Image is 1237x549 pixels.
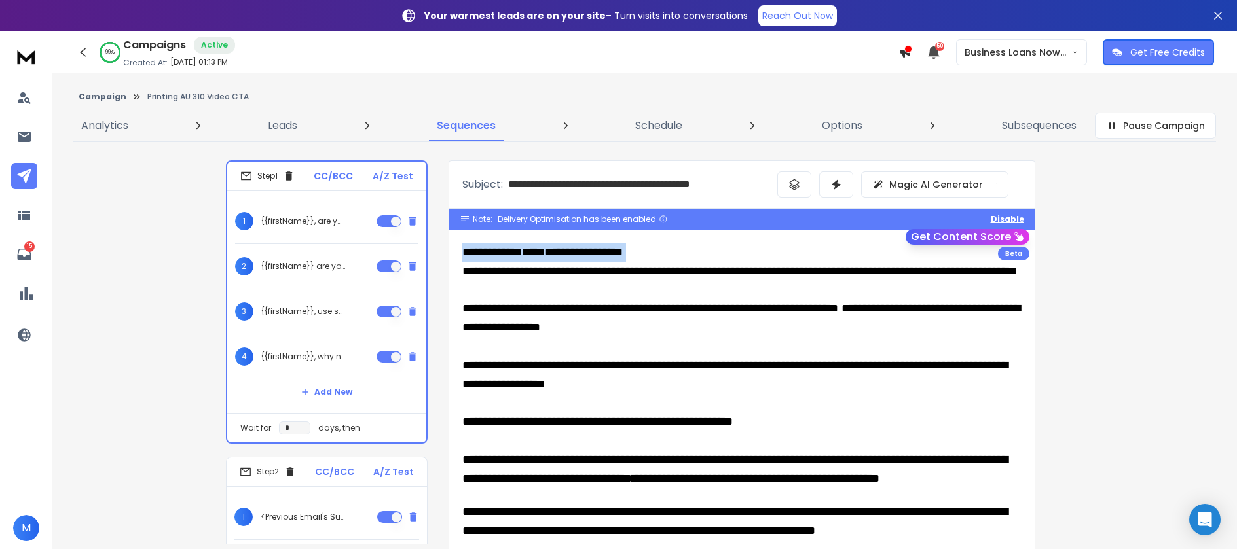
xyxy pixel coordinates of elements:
[13,515,39,541] button: M
[226,160,428,444] li: Step1CC/BCCA/Z Test1{{firstName}}, are you using your own capital?2{{firstName}} are you using so...
[627,110,690,141] a: Schedule
[437,118,496,133] p: Sequences
[935,42,944,51] span: 50
[998,247,1029,260] div: Beta
[235,302,253,321] span: 3
[889,178,983,191] p: Magic AI Generator
[240,423,271,433] p: Wait for
[906,229,1029,245] button: Get Content Score
[991,214,1024,224] button: Disable
[81,118,128,133] p: Analytics
[758,5,837,26] a: Reach Out Now
[261,306,345,317] p: {{firstName}}, use someone else's capital not your own
[73,110,136,141] a: Analytics
[424,9,748,22] p: – Turn visits into conversations
[240,170,295,182] div: Step 1
[1130,46,1205,59] p: Get Free Credits
[498,214,668,224] div: Delivery Optimisation has been enabled
[373,169,413,183] p: A/Z Test
[234,508,253,526] span: 1
[235,257,253,275] span: 2
[11,241,37,268] a: 15
[314,169,353,183] p: CC/BCC
[994,110,1084,141] a: Subsequences
[424,9,606,22] strong: Your warmest leads are on your site
[261,261,345,272] p: {{firstName}} are you using someone else's capital?
[268,118,297,133] p: Leads
[235,347,253,366] span: 4
[861,171,1008,198] button: Magic AI Generator
[147,92,249,102] p: Printing AU 310 Video CTA
[1095,113,1216,139] button: Pause Campaign
[429,110,504,141] a: Sequences
[13,44,39,69] img: logo
[1189,504,1221,535] div: Open Intercom Messenger
[822,118,862,133] p: Options
[123,37,186,53] h1: Campaigns
[814,110,870,141] a: Options
[240,466,296,478] div: Step 2
[373,465,414,478] p: A/Z Test
[1002,118,1077,133] p: Subsequences
[260,110,305,141] a: Leads
[170,57,228,67] p: [DATE] 01:13 PM
[635,118,682,133] p: Schedule
[235,212,253,230] span: 1
[965,46,1071,59] p: Business Loans Now ([PERSON_NAME])
[261,216,345,226] p: {{firstName}}, are you using your own capital?
[318,423,360,433] p: days, then
[79,92,126,102] button: Campaign
[24,241,35,252] p: 15
[762,9,833,22] p: Reach Out Now
[105,48,115,56] p: 99 %
[261,351,345,362] p: {{firstName}}, why not use someone else's capital?
[473,214,492,224] span: Note:
[123,58,168,68] p: Created At:
[194,37,235,54] div: Active
[291,379,363,405] button: Add New
[462,177,503,192] p: Subject:
[315,465,354,478] p: CC/BCC
[261,512,344,522] p: <Previous Email's Subject>
[1103,39,1214,65] button: Get Free Credits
